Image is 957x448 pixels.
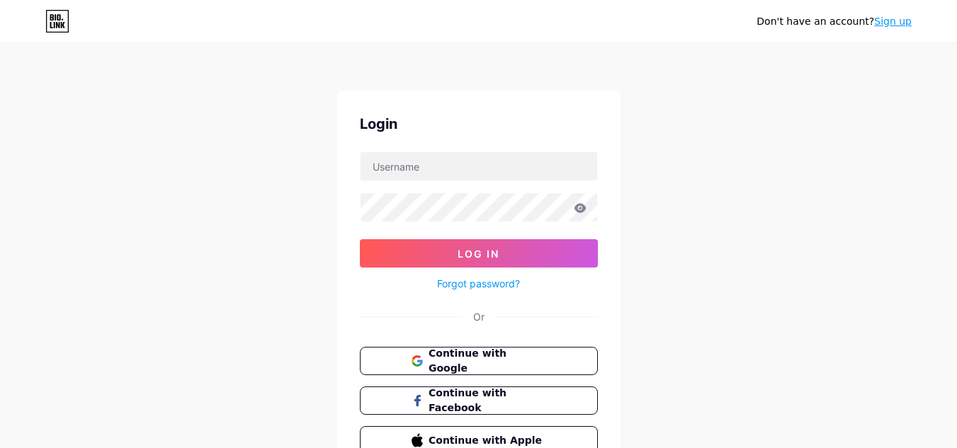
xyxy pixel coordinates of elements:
[874,16,912,27] a: Sign up
[757,14,912,29] div: Don't have an account?
[360,386,598,415] button: Continue with Facebook
[360,113,598,134] div: Login
[361,152,597,180] input: Username
[437,276,520,291] a: Forgot password?
[360,239,598,268] button: Log In
[473,309,485,324] div: Or
[429,346,545,376] span: Continue with Google
[458,248,499,260] span: Log In
[429,386,545,415] span: Continue with Facebook
[360,347,598,375] button: Continue with Google
[429,433,545,448] span: Continue with Apple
